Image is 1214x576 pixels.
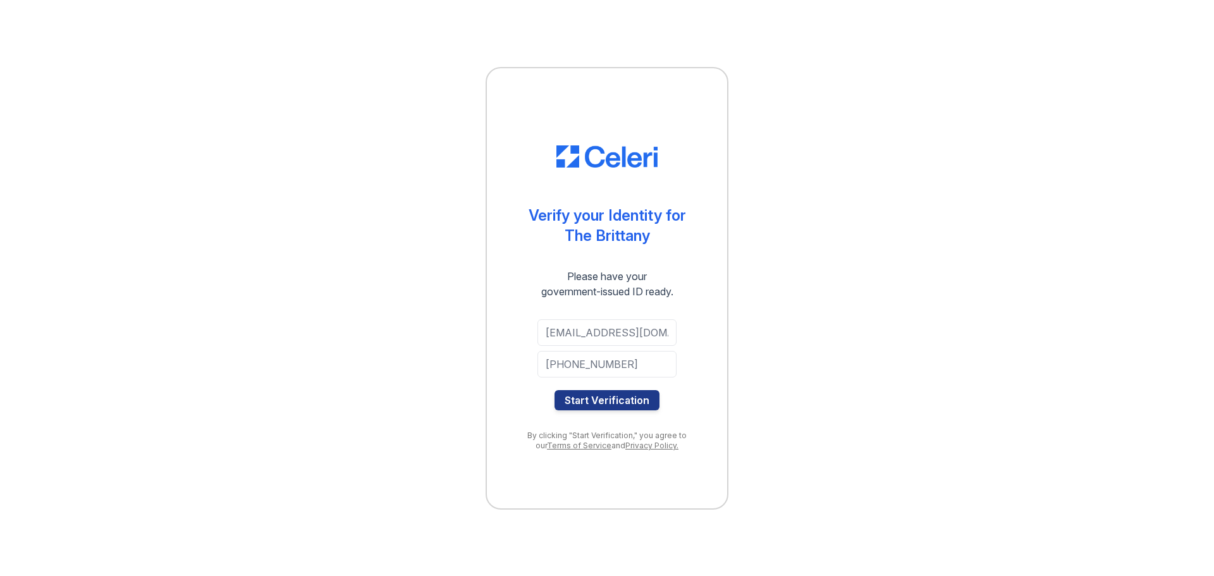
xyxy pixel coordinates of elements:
a: Privacy Policy. [625,441,678,450]
input: Email [537,319,677,346]
img: CE_Logo_Blue-a8612792a0a2168367f1c8372b55b34899dd931a85d93a1a3d3e32e68fde9ad4.png [556,145,658,168]
div: Please have your government-issued ID ready. [518,269,696,299]
div: Verify your Identity for The Brittany [529,205,686,246]
a: Terms of Service [547,441,611,450]
button: Start Verification [555,390,659,410]
input: Phone [537,351,677,377]
div: By clicking "Start Verification," you agree to our and [512,431,702,451]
